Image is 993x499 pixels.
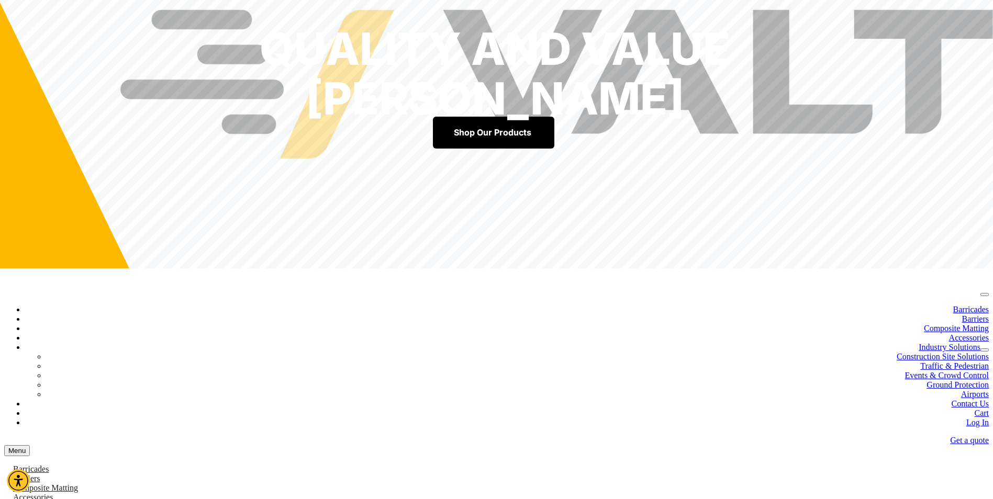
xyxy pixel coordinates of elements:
[980,348,989,351] button: dropdown toggle
[949,333,989,342] a: Accessories
[961,390,989,399] a: Airports
[966,418,989,427] a: Log In
[4,483,87,492] a: Composite Matting
[433,117,554,149] a: Shop Our Products
[980,293,989,296] button: menu toggle
[924,324,989,333] a: Composite Matting
[927,380,989,389] a: Ground Protection
[897,352,989,361] a: Construction Site Solutions
[7,469,30,492] div: Accessibility Menu
[953,305,989,314] a: Barricades
[962,314,989,323] a: Barriers
[920,361,989,370] a: Traffic & Pedestrian
[974,409,989,417] a: Cart
[905,371,989,380] a: Events & Crowd Control
[8,447,26,455] span: Menu
[260,24,730,123] h1: quality and value [PERSON_NAME]
[4,445,30,456] button: menu toggle
[951,399,989,408] a: Contact Us
[950,436,989,445] a: Get a quote
[919,343,980,351] a: Industry Solutions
